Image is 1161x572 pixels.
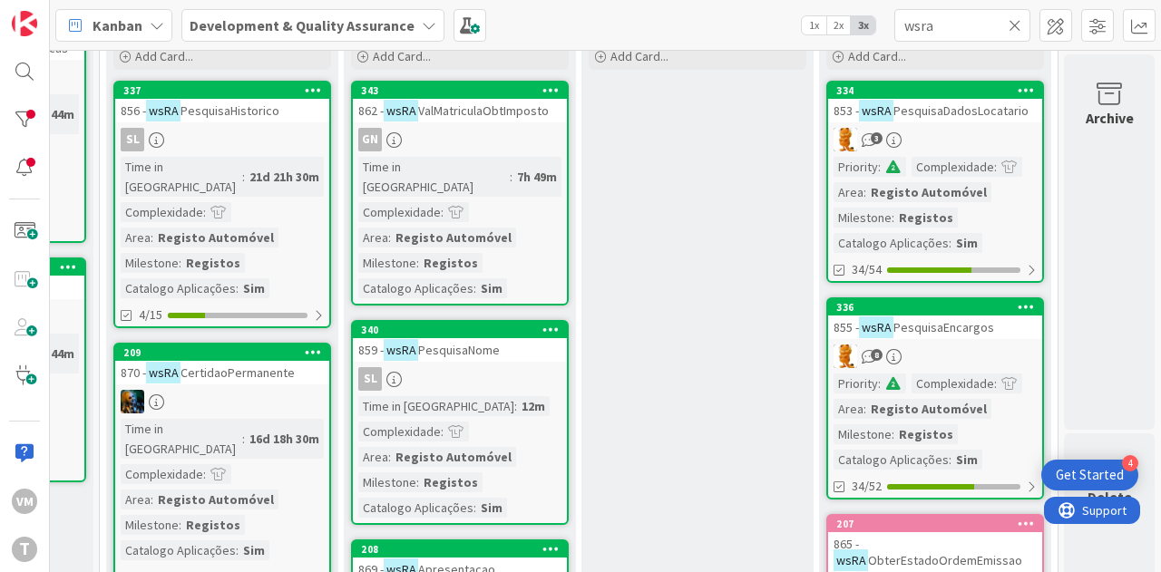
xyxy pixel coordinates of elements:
span: 862 - [358,102,384,119]
span: : [179,515,181,535]
div: Milestone [834,208,892,228]
span: 853 - [834,102,859,119]
mark: wsRA [384,100,418,121]
div: Catalogo Aplicações [358,278,473,298]
div: Open Get Started checklist, remaining modules: 4 [1041,460,1138,490]
div: Registos [419,472,483,492]
span: : [151,228,153,247]
div: Registo Automóvel [866,182,991,202]
span: : [236,278,239,298]
span: : [892,424,894,444]
b: Development & Quality Assurance [190,16,415,34]
div: 340 [353,322,567,338]
div: 12m [517,396,550,416]
div: 337 [123,84,329,97]
div: 334 [836,84,1042,97]
div: Catalogo Aplicações [834,450,949,470]
mark: wsRA [834,549,868,570]
div: Sim [239,278,269,298]
div: JC [115,390,329,413]
span: : [510,167,512,187]
div: 7h 49m [512,167,561,187]
mark: wsRA [859,316,893,337]
span: : [949,450,951,470]
div: Time in [GEOGRAPHIC_DATA] [358,396,514,416]
div: 334853 -wsRAPesquisaDadosLocatario [828,82,1042,122]
div: Registo Automóvel [391,228,516,247]
span: 34/54 [852,260,882,279]
div: 337856 -wsRAPesquisaHistorico [115,82,329,122]
span: : [863,399,866,419]
div: RL [828,344,1042,368]
a: 336855 -wsRAPesquisaEncargosRLPriority:Complexidade:Area:Registo AutomóvelMilestone:RegistosCatal... [826,297,1044,499]
div: 208 [361,543,567,556]
div: 340 [361,324,567,336]
div: Registo Automóvel [153,228,278,247]
div: Registo Automóvel [153,490,278,509]
div: Area [121,228,151,247]
span: PesquisaHistorico [180,102,279,119]
div: Complexidade [358,422,441,441]
span: Kanban [93,15,142,36]
div: RL [828,128,1042,151]
div: Registos [894,208,958,228]
span: : [236,540,239,560]
div: Time in [GEOGRAPHIC_DATA] [121,419,242,459]
a: 334853 -wsRAPesquisaDadosLocatarioRLPriority:Complexidade:Area:Registo AutomóvelMilestone:Registo... [826,81,1044,283]
span: : [473,498,476,518]
span: 3x [851,16,875,34]
div: T [12,537,37,562]
div: SL [115,128,329,151]
div: Registo Automóvel [866,399,991,419]
span: : [892,208,894,228]
div: Catalogo Aplicações [358,498,473,518]
div: 16d 18h 30m [245,429,324,449]
span: : [242,429,245,449]
div: GN [353,128,567,151]
div: Area [834,182,863,202]
img: RL [834,344,857,368]
span: : [441,202,444,222]
span: 1x [802,16,826,34]
img: RL [834,128,857,151]
span: : [203,202,206,222]
span: PesquisaDadosLocatario [893,102,1029,119]
span: 856 - [121,102,146,119]
div: 207865 -wsRAObterEstadoOrdemEmissao [828,516,1042,572]
img: JC [121,390,144,413]
div: 207 [828,516,1042,532]
div: 207 [836,518,1042,530]
div: Sim [239,540,269,560]
span: : [473,278,476,298]
div: Registos [894,424,958,444]
div: Get Started [1056,466,1124,484]
div: Complexidade [121,464,203,484]
span: Add Card... [610,48,668,64]
mark: wsRA [859,100,893,121]
div: Milestone [358,253,416,273]
div: SL [121,128,144,151]
div: Complexidade [912,373,994,393]
div: Complexidade [358,202,441,222]
div: 340859 -wsRAPesquisaNome [353,322,567,362]
div: Time in [GEOGRAPHIC_DATA] [121,157,242,197]
a: 337856 -wsRAPesquisaHistoricoSLTime in [GEOGRAPHIC_DATA]:21d 21h 30mComplexidade:Area:Registo Aut... [113,81,331,328]
div: 337 [115,82,329,99]
span: : [994,157,997,177]
div: 21d 21h 30m [245,167,324,187]
span: : [151,490,153,509]
span: Add Card... [848,48,906,64]
div: Catalogo Aplicações [834,233,949,253]
div: SL [358,367,382,391]
a: 340859 -wsRAPesquisaNomeSLTime in [GEOGRAPHIC_DATA]:12mComplexidade:Area:Registo AutomóvelMilesto... [351,320,569,525]
mark: wsRA [384,339,418,360]
img: Visit kanbanzone.com [12,11,37,36]
span: Add Card... [373,48,431,64]
div: Priority [834,373,878,393]
div: 4 [1122,455,1138,471]
div: Area [121,490,151,509]
div: 209870 -wsRACertidaoPermanente [115,344,329,384]
div: Milestone [121,515,179,535]
span: Support [38,3,83,24]
span: 859 - [358,342,384,358]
